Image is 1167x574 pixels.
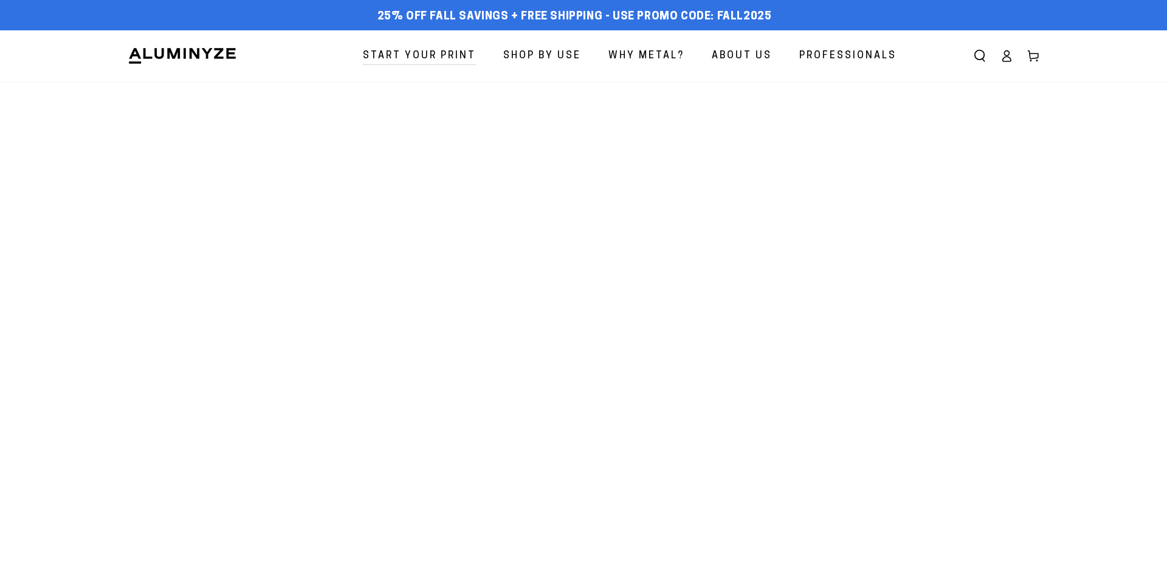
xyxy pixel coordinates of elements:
[790,40,906,72] a: Professionals
[354,40,485,72] a: Start Your Print
[608,47,684,65] span: Why Metal?
[703,40,781,72] a: About Us
[128,47,237,65] img: Aluminyze
[377,10,772,24] span: 25% off FALL Savings + Free Shipping - Use Promo Code: FALL2025
[503,47,581,65] span: Shop By Use
[799,47,897,65] span: Professionals
[966,43,993,69] summary: Search our site
[494,40,590,72] a: Shop By Use
[363,47,476,65] span: Start Your Print
[712,47,772,65] span: About Us
[599,40,694,72] a: Why Metal?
